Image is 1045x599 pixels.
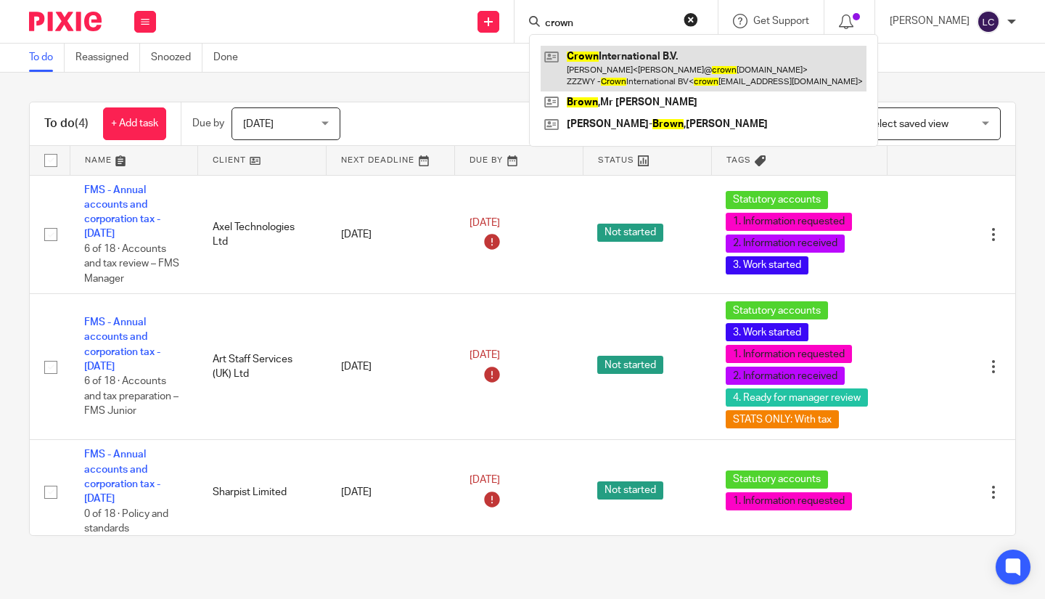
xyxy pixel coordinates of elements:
span: [DATE] [470,476,500,486]
span: 0 of 18 · Policy and standards [84,509,168,534]
span: 2. Information received [726,235,845,253]
span: 1. Information requested [726,492,852,510]
span: Select saved view [867,119,948,129]
span: [DATE] [243,119,274,129]
h1: To do [44,116,89,131]
span: 6 of 18 · Accounts and tax review – FMS Manager [84,244,179,284]
span: (4) [75,118,89,129]
a: To do [29,44,65,72]
span: Statutory accounts [726,301,828,319]
a: + Add task [103,107,166,140]
span: [DATE] [470,350,500,360]
td: Art Staff Services (UK) Ltd [198,294,327,440]
a: Done [213,44,249,72]
td: [DATE] [327,175,455,294]
p: [PERSON_NAME] [890,14,970,28]
span: 3. Work started [726,256,808,274]
span: Tags [726,156,751,164]
span: 2. Information received [726,367,845,385]
td: [DATE] [327,440,455,544]
span: Not started [597,224,663,242]
span: 6 of 18 · Accounts and tax preparation – FMS Junior [84,377,179,417]
button: Clear [684,12,698,27]
span: Statutory accounts [726,470,828,489]
span: 4. Ready for manager review [726,388,868,407]
span: [DATE] [470,218,500,228]
span: 1. Information requested [726,213,852,231]
a: Reassigned [75,44,140,72]
p: Due by [192,116,224,131]
td: Sharpist Limited [198,440,327,544]
input: Search [544,17,674,30]
span: Not started [597,356,663,374]
img: svg%3E [977,10,1000,33]
a: FMS - Annual accounts and corporation tax - [DATE] [84,185,160,240]
td: Axel Technologies Ltd [198,175,327,294]
a: FMS - Annual accounts and corporation tax - [DATE] [84,449,160,504]
span: Not started [597,481,663,500]
span: Statutory accounts [726,191,828,209]
span: 3. Work started [726,323,808,341]
img: Pixie [29,12,102,31]
span: STATS ONLY: With tax [726,410,839,428]
a: FMS - Annual accounts and corporation tax - [DATE] [84,317,160,372]
span: Get Support [753,16,809,26]
span: 1. Information requested [726,345,852,363]
td: [DATE] [327,294,455,440]
a: Snoozed [151,44,202,72]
